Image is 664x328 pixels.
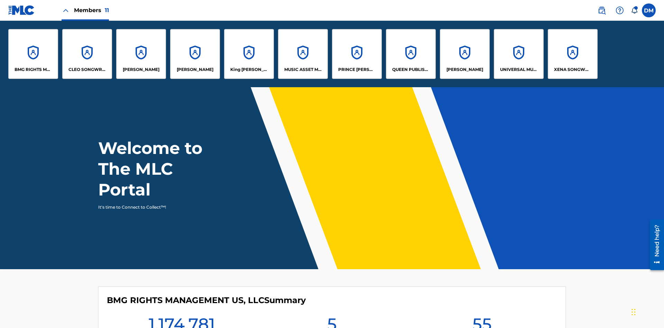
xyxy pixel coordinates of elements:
img: search [598,6,606,15]
div: Drag [631,302,636,322]
a: Accounts[PERSON_NAME] [170,29,220,79]
div: Notifications [631,7,638,14]
h1: Welcome to The MLC Portal [98,138,228,200]
a: AccountsKing [PERSON_NAME] [224,29,274,79]
p: XENA SONGWRITER [554,66,592,73]
a: AccountsCLEO SONGWRITER [62,29,112,79]
a: Accounts[PERSON_NAME] [116,29,166,79]
span: Members [74,6,109,14]
p: ELVIS COSTELLO [123,66,159,73]
a: Accounts[PERSON_NAME] [440,29,490,79]
p: It's time to Connect to Collect™! [98,204,218,210]
p: MUSIC ASSET MANAGEMENT (MAM) [284,66,322,73]
p: CLEO SONGWRITER [68,66,106,73]
p: UNIVERSAL MUSIC PUB GROUP [500,66,538,73]
img: help [616,6,624,15]
a: AccountsBMG RIGHTS MANAGEMENT US, LLC [8,29,58,79]
p: RONALD MCTESTERSON [446,66,483,73]
a: AccountsXENA SONGWRITER [548,29,598,79]
img: MLC Logo [8,5,35,15]
a: Public Search [595,3,609,17]
p: EYAMA MCSINGER [177,66,213,73]
div: Help [613,3,627,17]
span: 11 [105,7,109,13]
a: AccountsPRINCE [PERSON_NAME] [332,29,382,79]
a: AccountsQUEEN PUBLISHA [386,29,436,79]
img: Close [62,6,70,15]
iframe: Resource Center [645,217,664,274]
iframe: Chat Widget [629,295,664,328]
h4: BMG RIGHTS MANAGEMENT US, LLC [107,295,306,306]
p: QUEEN PUBLISHA [392,66,430,73]
p: PRINCE MCTESTERSON [338,66,376,73]
p: BMG RIGHTS MANAGEMENT US, LLC [15,66,52,73]
a: AccountsUNIVERSAL MUSIC PUB GROUP [494,29,544,79]
p: King McTesterson [230,66,268,73]
a: AccountsMUSIC ASSET MANAGEMENT (MAM) [278,29,328,79]
div: User Menu [642,3,656,17]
